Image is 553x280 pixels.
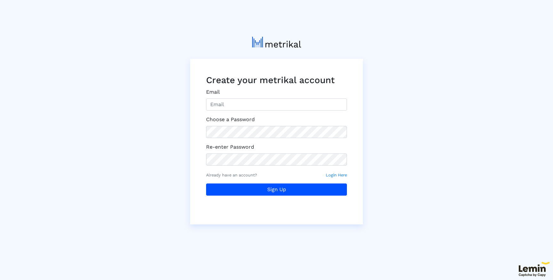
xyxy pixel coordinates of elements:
small: Already have an account? [206,172,257,178]
button: Sign Up [206,183,347,196]
label: Re-enter Password [206,143,254,151]
label: Email [206,88,220,96]
small: Login Here [326,172,347,178]
img: metrical-logo-light.png [252,37,301,48]
img: 63f920f45959a057750d25c1_lem1.svg [519,262,550,277]
h3: Create your metrikal account [206,75,347,86]
input: Email [206,98,347,111]
label: Choose a Password [206,116,255,123]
